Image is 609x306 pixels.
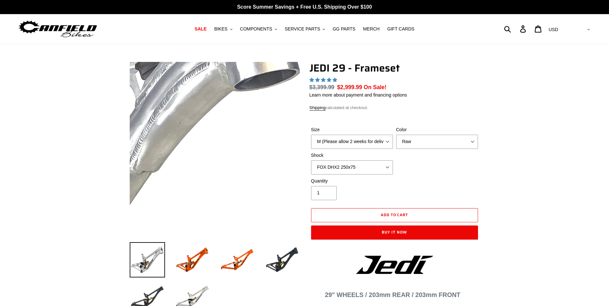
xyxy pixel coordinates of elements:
[325,291,460,298] span: 29" WHEELS / 203mm REAR / 203mm FRONT
[175,242,210,277] img: Load image into Gallery viewer, JEDI 29 - Frameset
[309,92,407,98] a: Learn more about payment and financing options
[309,105,326,111] a: Shipping
[195,26,206,32] span: SALE
[311,152,393,159] label: Shock
[214,26,227,32] span: BIKES
[285,26,320,32] span: SERVICE PARTS
[309,105,480,111] div: calculated at checkout.
[309,62,480,74] h1: JEDI 29 - Frameset
[337,84,362,90] span: $2,999.99
[329,25,359,33] a: GG PARTS
[311,208,478,222] button: Add to cart
[396,126,478,133] label: Color
[309,77,338,82] span: 5.00 stars
[240,26,272,32] span: COMPONENTS
[191,25,210,33] a: SALE
[265,242,300,277] img: Load image into Gallery viewer, JEDI 29 - Frameset
[311,126,393,133] label: Size
[387,26,414,32] span: GIFT CARDS
[333,26,355,32] span: GG PARTS
[311,178,393,184] label: Quantity
[309,84,335,90] s: $3,399.99
[384,25,418,33] a: GIFT CARDS
[220,242,255,277] img: Load image into Gallery viewer, JEDI 29 - Frameset
[211,25,235,33] button: BIKES
[282,25,328,33] button: SERVICE PARTS
[237,25,280,33] button: COMPONENTS
[381,212,408,218] span: Add to cart
[311,225,478,240] button: Buy it now
[18,19,98,39] img: Canfield Bikes
[508,22,524,36] input: Search
[364,83,387,91] span: On Sale!
[363,26,379,32] span: MERCH
[130,242,165,277] img: Load image into Gallery viewer, JEDI 29 - Frameset
[360,25,383,33] a: MERCH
